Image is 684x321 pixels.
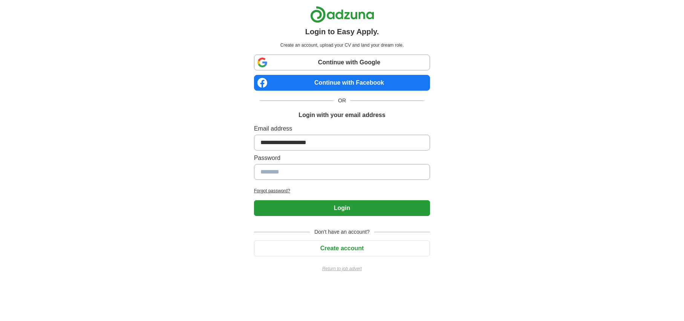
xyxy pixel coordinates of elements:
[254,245,430,251] a: Create account
[254,200,430,216] button: Login
[254,55,430,70] a: Continue with Google
[254,265,430,272] a: Return to job advert
[254,75,430,91] a: Continue with Facebook
[305,26,379,37] h1: Login to Easy Apply.
[310,228,374,236] span: Don't have an account?
[254,240,430,256] button: Create account
[254,124,430,133] label: Email address
[254,187,430,194] a: Forgot password?
[310,6,374,23] img: Adzuna logo
[254,154,430,163] label: Password
[298,111,385,120] h1: Login with your email address
[256,42,428,49] p: Create an account, upload your CV and land your dream role.
[334,97,350,105] span: OR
